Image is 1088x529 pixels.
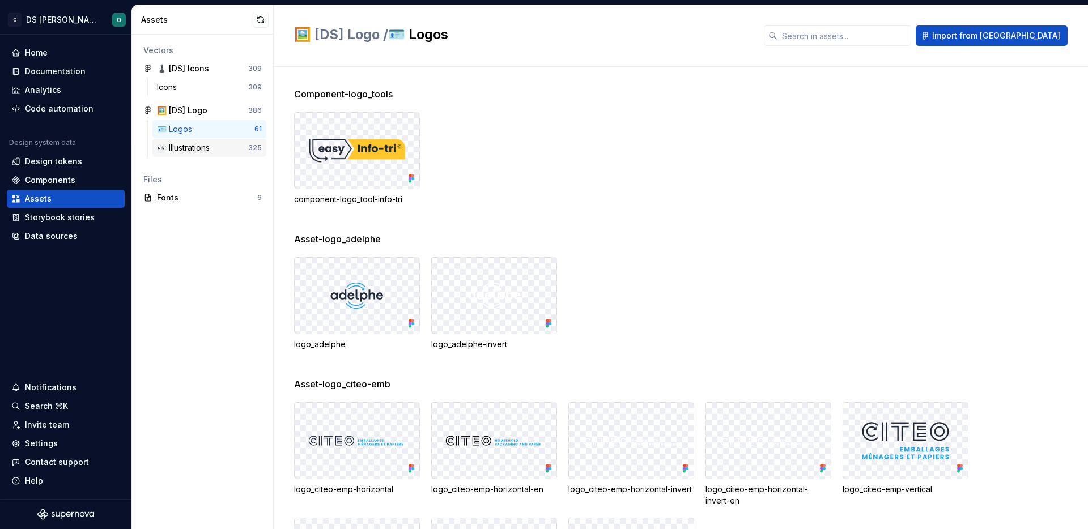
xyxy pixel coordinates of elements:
[157,82,181,93] div: Icons
[705,484,831,506] div: logo_citeo-emp-horizontal-invert-en
[7,44,125,62] a: Home
[25,438,58,449] div: Settings
[139,59,266,78] a: ♟️ [DS] Icons309
[7,434,125,453] a: Settings
[25,66,86,77] div: Documentation
[932,30,1060,41] span: Import from [GEOGRAPHIC_DATA]
[25,47,48,58] div: Home
[25,400,68,412] div: Search ⌘K
[157,142,214,153] div: 👀 Illustrations
[294,25,750,44] h2: 🪪 Logos
[25,419,69,430] div: Invite team
[7,62,125,80] a: Documentation
[7,453,125,471] button: Contact support
[139,101,266,120] a: 🖼️ [DS] Logo386
[7,397,125,415] button: Search ⌘K
[254,125,262,134] div: 61
[25,212,95,223] div: Storybook stories
[7,190,125,208] a: Assets
[141,14,253,25] div: Assets
[26,14,99,25] div: DS [PERSON_NAME]
[7,100,125,118] a: Code automation
[25,475,43,487] div: Help
[7,81,125,99] a: Analytics
[157,123,197,135] div: 🪪 Logos
[7,378,125,396] button: Notifications
[25,193,52,204] div: Assets
[25,457,89,468] div: Contact support
[7,227,125,245] a: Data sources
[7,472,125,490] button: Help
[7,208,125,227] a: Storybook stories
[568,484,694,495] div: logo_citeo-emp-horizontal-invert
[294,194,420,205] div: component-logo_tool-info-tri
[9,138,76,147] div: Design system data
[37,509,94,520] svg: Supernova Logo
[248,106,262,115] div: 386
[152,139,266,157] a: 👀 Illustrations325
[248,83,262,92] div: 309
[248,143,262,152] div: 325
[25,103,93,114] div: Code automation
[843,484,968,495] div: logo_citeo-emp-vertical
[248,64,262,73] div: 309
[294,377,390,391] span: Asset-logo_citeo-emb
[25,231,78,242] div: Data sources
[139,189,266,207] a: Fonts6
[157,63,209,74] div: ♟️ [DS] Icons
[431,339,557,350] div: logo_adelphe-invert
[25,382,76,393] div: Notifications
[777,25,911,46] input: Search in assets...
[25,84,61,96] div: Analytics
[152,120,266,138] a: 🪪 Logos61
[257,193,262,202] div: 6
[117,15,121,24] div: O
[157,192,257,203] div: Fonts
[7,416,125,434] a: Invite team
[7,152,125,170] a: Design tokens
[25,156,82,167] div: Design tokens
[25,174,75,186] div: Components
[294,87,393,101] span: Component-logo_tools
[294,232,381,246] span: Asset-logo_adelphe
[143,174,262,185] div: Files
[294,484,420,495] div: logo_citeo-emp-horizontal
[2,7,129,32] button: CDS [PERSON_NAME]O
[8,13,22,27] div: C
[7,171,125,189] a: Components
[294,339,420,350] div: logo_adelphe
[294,26,388,42] span: 🖼️ [DS] Logo /
[143,45,262,56] div: Vectors
[431,484,557,495] div: logo_citeo-emp-horizontal-en
[916,25,1068,46] button: Import from [GEOGRAPHIC_DATA]
[157,105,207,116] div: 🖼️ [DS] Logo
[152,78,266,96] a: Icons309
